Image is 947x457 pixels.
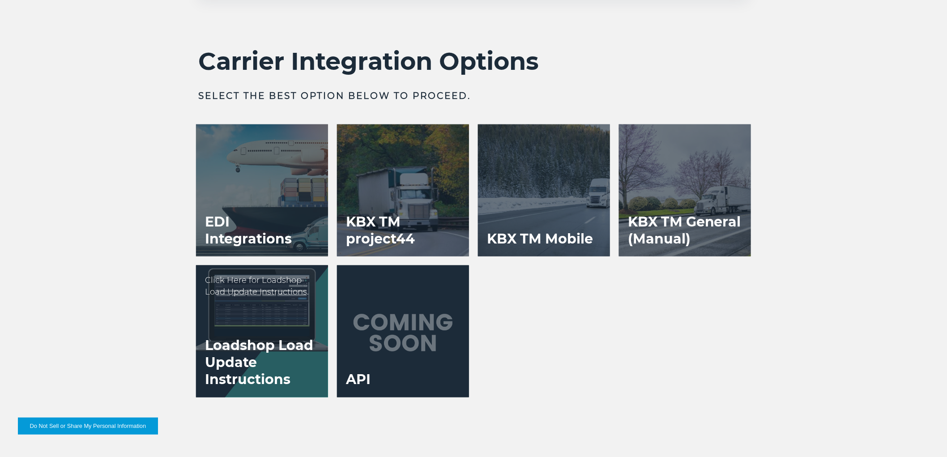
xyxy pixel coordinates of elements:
h3: KBX TM General (Manual) [619,205,751,256]
a: KBX TM project44 [337,124,469,256]
h2: Carrier Integration Options [198,47,749,76]
button: Do Not Sell or Share My Personal Information [18,418,158,435]
h3: Select the best option below to proceed. [198,90,749,102]
h3: EDI Integrations [196,205,328,256]
a: API [337,265,469,397]
a: KBX TM Mobile [478,124,610,256]
a: EDI Integrations [196,124,328,256]
a: KBX TM General (Manual) [619,124,751,256]
h3: KBX TM Mobile [478,222,602,256]
h3: Loadshop Load Update Instructions [196,329,328,397]
h3: API [337,363,380,397]
a: Loadshop Load Update Instructions [196,265,328,397]
p: Click Here for Loadshop Load Update Instructions. [205,274,319,298]
h3: KBX TM project44 [337,205,469,256]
